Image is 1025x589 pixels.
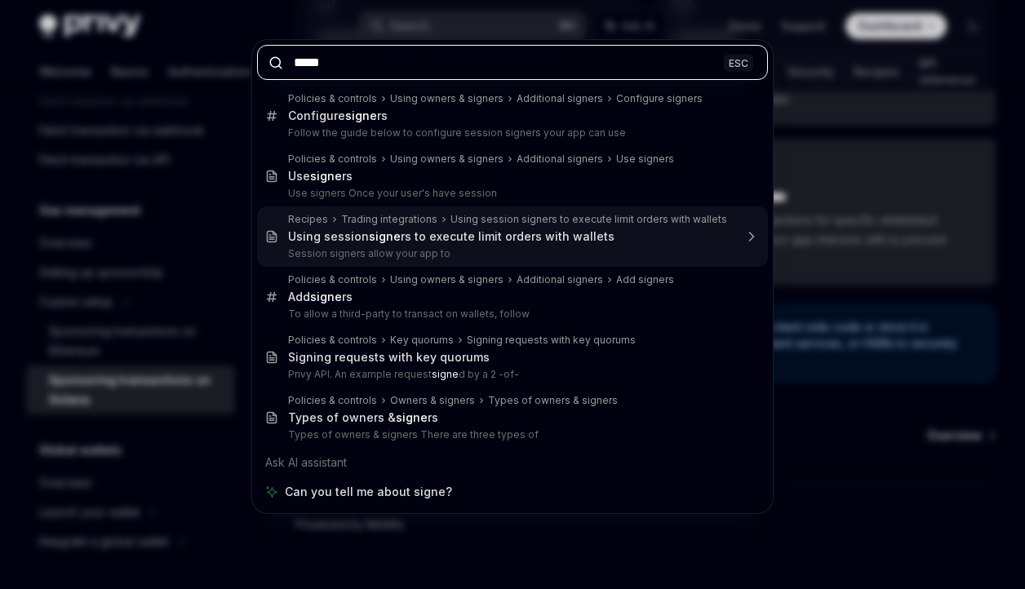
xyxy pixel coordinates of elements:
[616,273,674,286] div: Add signers
[467,334,636,347] div: Signing requests with key quorums
[288,108,388,123] div: Configure rs
[257,448,768,477] div: Ask AI assistant
[450,213,727,226] div: Using session signers to execute limit orders with wallets
[288,290,353,304] div: Add rs
[432,368,459,380] b: signe
[288,187,734,200] p: Use signers Once your user's have session
[288,247,734,260] p: Session signers allow your app to
[390,334,454,347] div: Key quorums
[517,153,603,166] div: Additional signers
[288,126,734,139] p: Follow the guide below to configure session signers your app can use
[288,308,734,321] p: To allow a third-party to transact on wallets, follow
[288,92,377,105] div: Policies & controls
[288,229,615,244] div: Using session rs to execute limit orders with wallets
[390,273,504,286] div: Using owners & signers
[285,484,452,500] span: Can you tell me about signe?
[517,92,603,105] div: Additional signers
[288,153,377,166] div: Policies & controls
[488,394,618,407] div: Types of owners & signers
[288,273,377,286] div: Policies & controls
[616,153,674,166] div: Use signers
[288,394,377,407] div: Policies & controls
[390,92,504,105] div: Using owners & signers
[288,428,734,441] p: Types of owners & signers There are three types of
[517,273,603,286] div: Additional signers
[288,169,353,184] div: Use rs
[390,394,475,407] div: Owners & signers
[310,290,342,303] b: signe
[341,213,437,226] div: Trading integrations
[390,153,504,166] div: Using owners & signers
[288,410,438,425] div: Types of owners & rs
[288,368,734,381] p: Privy API. An example request d by a 2 -of-
[724,54,753,71] div: ESC
[288,334,377,347] div: Policies & controls
[369,229,401,243] b: signe
[396,410,428,424] b: signe
[288,350,490,365] div: Signing requests with key quorums
[310,169,342,183] b: signe
[616,92,703,105] div: Configure signers
[345,108,377,122] b: signe
[288,213,328,226] div: Recipes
